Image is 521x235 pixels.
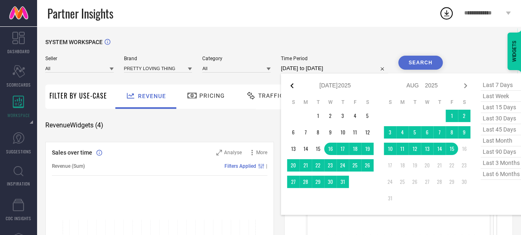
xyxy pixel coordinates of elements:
[361,110,374,122] td: Sat Jul 05 2025
[396,126,409,139] td: Mon Aug 04 2025
[224,163,256,169] span: Filters Applied
[384,192,396,204] td: Sun Aug 31 2025
[439,6,454,21] div: Open download list
[49,91,107,101] span: Filter By Use-Case
[138,93,166,99] span: Revenue
[396,159,409,172] td: Mon Aug 18 2025
[446,110,458,122] td: Fri Aug 01 2025
[45,56,114,61] span: Seller
[202,56,271,61] span: Category
[409,143,421,155] td: Tue Aug 12 2025
[299,176,312,188] td: Mon Jul 28 2025
[433,143,446,155] td: Thu Aug 14 2025
[421,126,433,139] td: Wed Aug 06 2025
[224,150,242,155] span: Analyse
[324,143,336,155] td: Wed Jul 16 2025
[384,99,396,106] th: Sunday
[6,148,31,155] span: SUGGESTIONS
[458,126,470,139] td: Sat Aug 09 2025
[409,99,421,106] th: Tuesday
[446,143,458,155] td: Fri Aug 15 2025
[281,63,388,73] input: Select time period
[266,163,267,169] span: |
[361,126,374,139] td: Sat Jul 12 2025
[287,81,297,91] div: Previous month
[421,176,433,188] td: Wed Aug 27 2025
[398,56,443,70] button: Search
[336,159,349,172] td: Thu Jul 24 2025
[47,5,113,22] span: Partner Insights
[433,99,446,106] th: Thursday
[7,82,31,88] span: SCORECARDS
[458,143,470,155] td: Sat Aug 16 2025
[256,150,267,155] span: More
[384,159,396,172] td: Sun Aug 17 2025
[409,159,421,172] td: Tue Aug 19 2025
[336,126,349,139] td: Thu Jul 10 2025
[336,143,349,155] td: Thu Jul 17 2025
[287,176,299,188] td: Sun Jul 27 2025
[45,121,103,129] span: Revenue Widgets ( 4 )
[258,92,284,99] span: Traffic
[446,159,458,172] td: Fri Aug 22 2025
[433,159,446,172] td: Thu Aug 21 2025
[458,110,470,122] td: Sat Aug 02 2025
[349,159,361,172] td: Fri Jul 25 2025
[287,143,299,155] td: Sun Jul 13 2025
[281,56,388,61] span: Time Period
[312,126,324,139] td: Tue Jul 08 2025
[446,126,458,139] td: Fri Aug 08 2025
[421,99,433,106] th: Wednesday
[287,159,299,172] td: Sun Jul 20 2025
[384,143,396,155] td: Sun Aug 10 2025
[361,99,374,106] th: Saturday
[421,159,433,172] td: Wed Aug 20 2025
[45,39,103,45] span: SYSTEM WORKSPACE
[458,99,470,106] th: Saturday
[324,126,336,139] td: Wed Jul 09 2025
[312,159,324,172] td: Tue Jul 22 2025
[287,126,299,139] td: Sun Jul 06 2025
[384,176,396,188] td: Sun Aug 24 2025
[7,112,30,118] span: WORKSPACE
[124,56,192,61] span: Brand
[312,99,324,106] th: Tuesday
[199,92,225,99] span: Pricing
[409,176,421,188] td: Tue Aug 26 2025
[421,143,433,155] td: Wed Aug 13 2025
[409,126,421,139] td: Tue Aug 05 2025
[336,176,349,188] td: Thu Jul 31 2025
[396,99,409,106] th: Monday
[460,81,470,91] div: Next month
[299,159,312,172] td: Mon Jul 21 2025
[7,48,30,54] span: DASHBOARD
[361,159,374,172] td: Sat Jul 26 2025
[458,159,470,172] td: Sat Aug 23 2025
[433,176,446,188] td: Thu Aug 28 2025
[216,150,222,155] svg: Zoom
[52,149,92,156] span: Sales over time
[446,176,458,188] td: Fri Aug 29 2025
[7,181,30,187] span: INSPIRATION
[384,126,396,139] td: Sun Aug 03 2025
[287,99,299,106] th: Sunday
[336,99,349,106] th: Thursday
[396,143,409,155] td: Mon Aug 11 2025
[324,176,336,188] td: Wed Jul 30 2025
[433,126,446,139] td: Thu Aug 07 2025
[312,143,324,155] td: Tue Jul 15 2025
[52,163,85,169] span: Revenue (Sum)
[324,159,336,172] td: Wed Jul 23 2025
[349,126,361,139] td: Fri Jul 11 2025
[299,143,312,155] td: Mon Jul 14 2025
[6,215,31,221] span: CDC INSIGHTS
[299,126,312,139] td: Mon Jul 07 2025
[312,110,324,122] td: Tue Jul 01 2025
[458,176,470,188] td: Sat Aug 30 2025
[299,99,312,106] th: Monday
[324,110,336,122] td: Wed Jul 02 2025
[446,99,458,106] th: Friday
[349,110,361,122] td: Fri Jul 04 2025
[324,99,336,106] th: Wednesday
[396,176,409,188] td: Mon Aug 25 2025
